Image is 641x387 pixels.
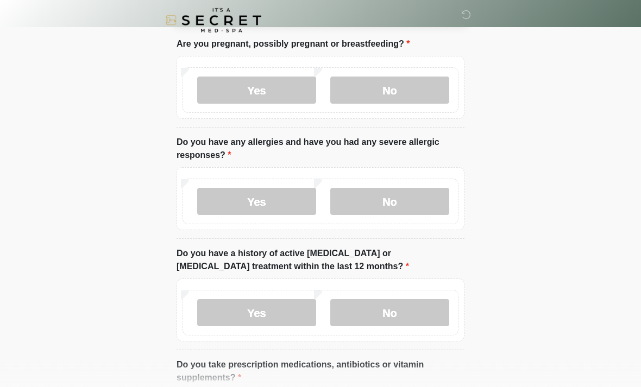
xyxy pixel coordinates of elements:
[330,300,449,327] label: No
[177,248,464,274] label: Do you have a history of active [MEDICAL_DATA] or [MEDICAL_DATA] treatment within the last 12 mon...
[197,77,316,104] label: Yes
[330,188,449,215] label: No
[197,188,316,215] label: Yes
[166,8,261,33] img: It's A Secret Med Spa Logo
[197,300,316,327] label: Yes
[330,77,449,104] label: No
[177,359,464,385] label: Do you take prescription medications, antibiotics or vitamin supplements?
[177,38,410,51] label: Are you pregnant, possibly pregnant or breastfeeding?
[177,136,464,162] label: Do you have any allergies and have you had any severe allergic responses?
